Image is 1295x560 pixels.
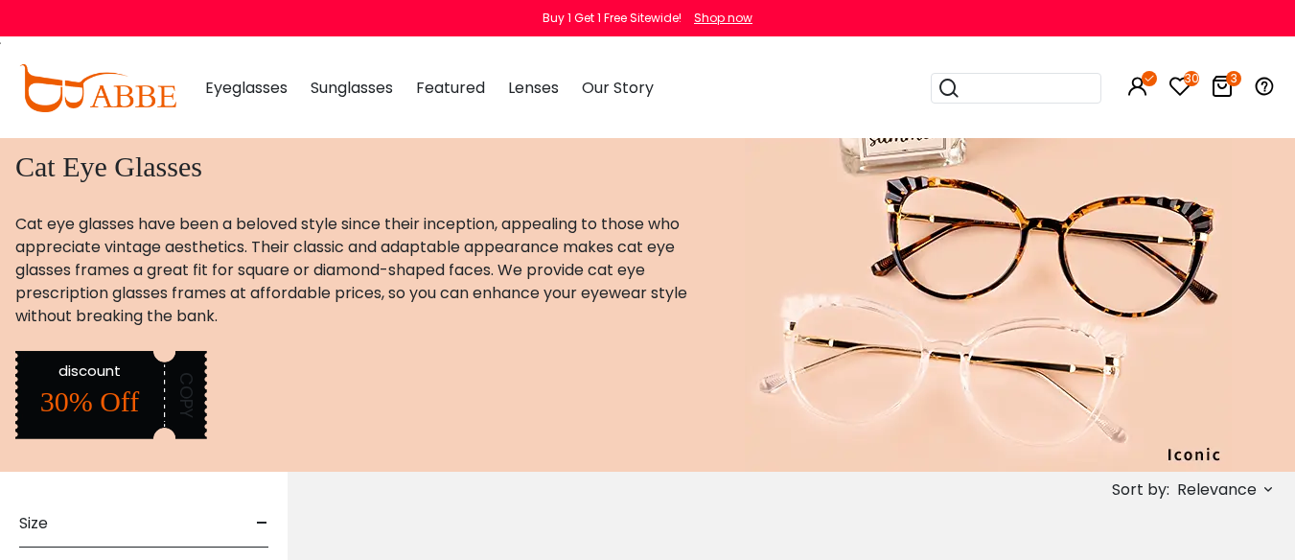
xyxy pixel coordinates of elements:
a: 30 [1168,79,1191,101]
p: Cat eye glasses have been a beloved style since their inception, appealing to those who appreciat... [15,213,697,328]
span: Relevance [1177,473,1257,507]
span: Sort by: [1112,478,1169,501]
span: Eyeglasses [205,77,288,99]
a: 3 [1211,79,1234,101]
span: Lenses [508,77,559,99]
i: 3 [1226,71,1241,86]
h1: Cat Eye Glasses [15,150,697,184]
img: discount label [15,351,207,438]
div: Buy 1 Get 1 Free Sitewide! [543,10,682,27]
div: 30% Off [15,380,164,423]
img: abbeglasses.com [19,64,176,112]
img: cat eye glasses [745,136,1232,472]
div: COPY [173,351,199,438]
span: - [256,501,268,547]
span: Our Story [582,77,654,99]
span: Sunglasses [311,77,393,99]
span: Size [19,501,48,547]
div: Shop now [694,10,752,27]
div: discount [15,361,164,383]
i: 30 [1184,71,1199,86]
span: Featured [416,77,485,99]
a: Shop now [684,10,752,26]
